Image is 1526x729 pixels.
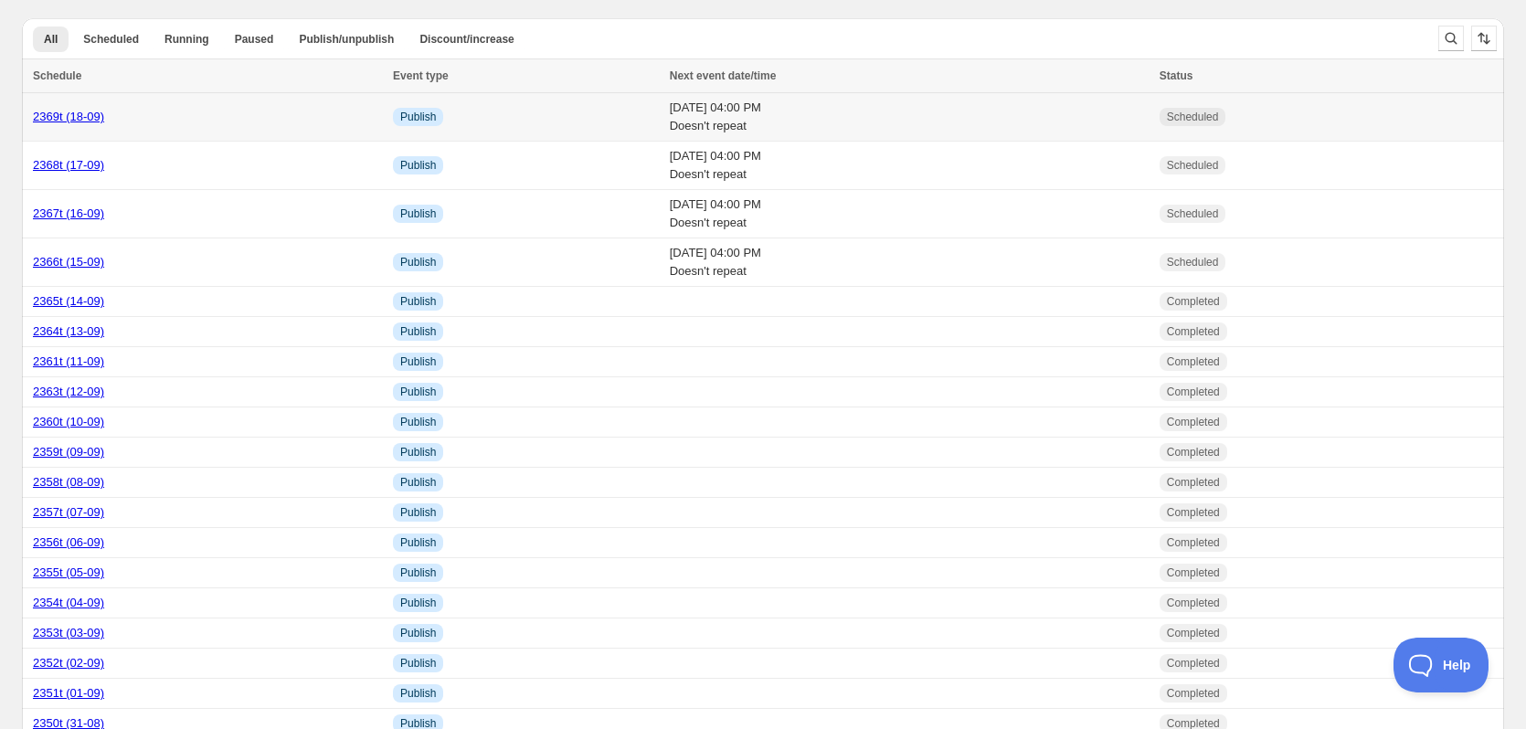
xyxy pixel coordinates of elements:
iframe: Toggle Customer Support [1394,638,1489,692]
span: Publish [400,626,436,640]
span: Publish [400,656,436,671]
span: Publish [400,110,436,124]
a: 2355t (05-09) [33,565,104,579]
span: Next event date/time [670,69,777,82]
a: 2366t (15-09) [33,255,104,269]
span: Discount/increase [419,32,514,47]
a: 2361t (11-09) [33,354,104,368]
a: 2359t (09-09) [33,445,104,459]
span: Publish [400,505,436,520]
span: Completed [1167,385,1220,399]
span: Completed [1167,415,1220,429]
span: Scheduled [1167,255,1219,269]
td: [DATE] 04:00 PM Doesn't repeat [664,238,1154,287]
span: Completed [1167,565,1220,580]
span: Publish [400,255,436,269]
a: 2367t (16-09) [33,206,104,220]
span: Publish [400,158,436,173]
span: Publish [400,354,436,369]
span: Completed [1167,445,1220,460]
span: Completed [1167,354,1220,369]
span: Publish [400,535,436,550]
td: [DATE] 04:00 PM Doesn't repeat [664,142,1154,190]
td: [DATE] 04:00 PM Doesn't repeat [664,93,1154,142]
a: 2365t (14-09) [33,294,104,308]
button: Search and filter results [1438,26,1464,51]
a: 2369t (18-09) [33,110,104,123]
span: Publish [400,596,436,610]
a: 2360t (10-09) [33,415,104,428]
a: 2353t (03-09) [33,626,104,639]
span: Publish [400,324,436,339]
span: Publish [400,475,436,490]
span: Completed [1167,626,1220,640]
span: Publish [400,415,436,429]
span: Schedule [33,69,81,82]
span: Completed [1167,294,1220,309]
a: 2351t (01-09) [33,686,104,700]
span: Scheduled [1167,158,1219,173]
span: Completed [1167,535,1220,550]
span: Scheduled [83,32,139,47]
a: 2363t (12-09) [33,385,104,398]
span: Completed [1167,596,1220,610]
a: 2364t (13-09) [33,324,104,338]
span: Scheduled [1167,206,1219,221]
span: Completed [1167,686,1220,701]
a: 2358t (08-09) [33,475,104,489]
span: Publish [400,206,436,221]
span: Event type [393,69,449,82]
span: Completed [1167,475,1220,490]
span: Publish [400,445,436,460]
a: 2354t (04-09) [33,596,104,609]
a: 2352t (02-09) [33,656,104,670]
span: Publish/unpublish [299,32,394,47]
span: Completed [1167,505,1220,520]
span: Status [1160,69,1193,82]
span: Completed [1167,324,1220,339]
span: Running [164,32,209,47]
a: 2357t (07-09) [33,505,104,519]
span: Publish [400,686,436,701]
span: Scheduled [1167,110,1219,124]
span: Publish [400,565,436,580]
span: Paused [235,32,274,47]
span: Publish [400,294,436,309]
span: All [44,32,58,47]
button: Sort the results [1471,26,1497,51]
a: 2368t (17-09) [33,158,104,172]
td: [DATE] 04:00 PM Doesn't repeat [664,190,1154,238]
span: Publish [400,385,436,399]
a: 2356t (06-09) [33,535,104,549]
span: Completed [1167,656,1220,671]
